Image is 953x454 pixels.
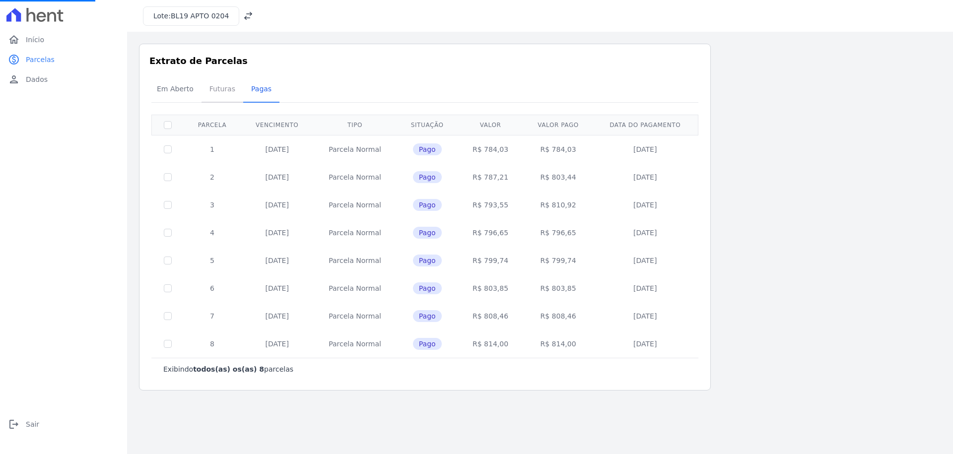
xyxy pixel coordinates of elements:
a: homeInício [4,30,123,50]
th: Tipo [313,115,396,135]
td: [DATE] [594,247,697,274]
td: [DATE] [241,302,313,330]
i: logout [8,418,20,430]
th: Valor [458,115,523,135]
td: R$ 808,46 [458,302,523,330]
td: 1 [184,135,241,163]
i: person [8,73,20,85]
th: Valor pago [523,115,593,135]
th: Situação [397,115,458,135]
td: [DATE] [594,163,697,191]
td: Parcela Normal [313,330,396,358]
td: [DATE] [241,163,313,191]
span: Dados [26,74,48,84]
span: Pago [413,171,442,183]
td: R$ 784,03 [523,135,593,163]
h3: Extrato de Parcelas [149,54,700,67]
b: todos(as) os(as) 8 [193,365,264,373]
td: [DATE] [241,330,313,358]
td: [DATE] [241,247,313,274]
td: 5 [184,247,241,274]
span: BL19 APTO 0204 [171,12,229,20]
i: home [8,34,20,46]
th: Data do pagamento [594,115,697,135]
td: R$ 784,03 [458,135,523,163]
td: [DATE] [241,274,313,302]
td: Parcela Normal [313,274,396,302]
span: Pago [413,282,442,294]
td: [DATE] [241,219,313,247]
td: R$ 810,92 [523,191,593,219]
a: Futuras [202,77,243,103]
span: Pago [413,199,442,211]
td: Parcela Normal [313,191,396,219]
span: Pago [413,227,442,239]
input: Só é possível selecionar pagamentos em aberto [164,340,172,348]
input: Só é possível selecionar pagamentos em aberto [164,173,172,181]
td: [DATE] [594,274,697,302]
td: [DATE] [594,219,697,247]
td: 3 [184,191,241,219]
td: [DATE] [594,330,697,358]
span: Parcelas [26,55,55,65]
td: 2 [184,163,241,191]
span: Pago [413,255,442,266]
a: paidParcelas [4,50,123,69]
span: Sair [26,419,39,429]
input: Só é possível selecionar pagamentos em aberto [164,229,172,237]
td: R$ 803,85 [458,274,523,302]
a: Pagas [243,77,279,103]
td: Parcela Normal [313,247,396,274]
td: [DATE] [241,191,313,219]
td: [DATE] [594,135,697,163]
td: 8 [184,330,241,358]
i: paid [8,54,20,65]
input: Só é possível selecionar pagamentos em aberto [164,201,172,209]
td: R$ 799,74 [458,247,523,274]
th: Parcela [184,115,241,135]
td: R$ 803,85 [523,274,593,302]
a: personDados [4,69,123,89]
td: R$ 793,55 [458,191,523,219]
td: 6 [184,274,241,302]
td: R$ 814,00 [523,330,593,358]
td: Parcela Normal [313,135,396,163]
span: Em Aberto [151,79,200,99]
td: [DATE] [241,135,313,163]
td: R$ 787,21 [458,163,523,191]
a: logoutSair [4,414,123,434]
input: Só é possível selecionar pagamentos em aberto [164,145,172,153]
a: Em Aberto [149,77,202,103]
span: Pago [413,310,442,322]
input: Só é possível selecionar pagamentos em aberto [164,312,172,320]
input: Só é possível selecionar pagamentos em aberto [164,284,172,292]
td: Parcela Normal [313,219,396,247]
td: Parcela Normal [313,302,396,330]
td: [DATE] [594,302,697,330]
span: Início [26,35,44,45]
span: Pago [413,143,442,155]
span: Futuras [204,79,241,99]
span: Pagas [245,79,277,99]
td: R$ 799,74 [523,247,593,274]
td: R$ 808,46 [523,302,593,330]
td: R$ 796,65 [458,219,523,247]
h3: Lote: [153,11,229,21]
th: Vencimento [241,115,313,135]
input: Só é possível selecionar pagamentos em aberto [164,257,172,264]
td: 7 [184,302,241,330]
span: Pago [413,338,442,350]
td: R$ 803,44 [523,163,593,191]
td: 4 [184,219,241,247]
td: Parcela Normal [313,163,396,191]
p: Exibindo parcelas [163,364,293,374]
td: [DATE] [594,191,697,219]
td: R$ 814,00 [458,330,523,358]
td: R$ 796,65 [523,219,593,247]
